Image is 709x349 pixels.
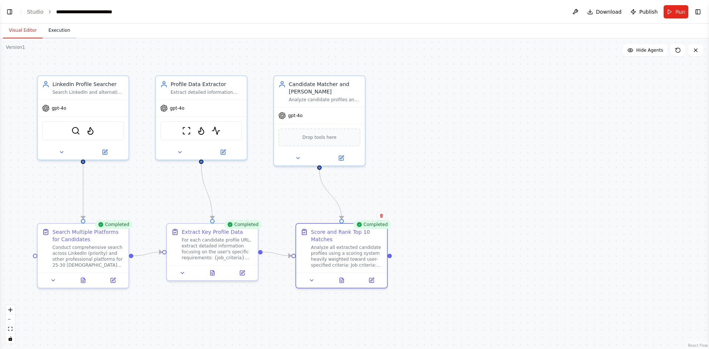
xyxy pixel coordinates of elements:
[52,81,124,88] div: LinkedIn Profile Searcher
[68,276,99,285] button: View output
[320,154,362,162] button: Open in side panel
[86,126,95,135] img: FirecrawlSearchTool
[623,44,668,56] button: Hide Agents
[79,164,87,219] g: Edge from fb72b0df-9dc5-436c-9cb0-26b880c885e2 to 02b9cbf9-fc08-4213-9340-8e3d006ea171
[353,220,391,229] div: Completed
[95,220,132,229] div: Completed
[52,89,124,95] div: Search LinkedIn and alternative platforms for 25-30 [DEMOGRAPHIC_DATA] professionals in {city} ma...
[636,47,663,53] span: Hide Agents
[171,89,242,95] div: Extract detailed information from each candidate profile URL, capturing: LinkedIn profile URL, wo...
[289,97,360,103] div: Analyze candidate profiles and calculate compatibility scores heavily weighted toward the user's ...
[182,228,243,236] div: Extract Key Profile Data
[37,75,129,160] div: LinkedIn Profile SearcherSearch LinkedIn and alternative platforms for 25-30 [DEMOGRAPHIC_DATA] p...
[693,7,703,17] button: Show right sidebar
[311,244,383,268] div: Analyze all extracted candidate profiles using a scoring system heavily weighted toward user-spec...
[6,44,25,50] div: Version 1
[664,5,688,18] button: Run
[3,23,42,38] button: Visual Editor
[584,5,625,18] button: Download
[100,276,126,285] button: Open in side panel
[202,148,244,157] button: Open in side panel
[52,228,124,243] div: Search Multiple Platforms for Candidates
[52,244,124,268] div: Conduct comprehensive search across LinkedIn (priority) and other professional platforms for 25-3...
[688,343,708,348] a: React Flow attribution
[6,305,15,315] button: zoom in
[229,268,255,277] button: Open in side panel
[639,8,658,16] span: Publish
[42,23,76,38] button: Execution
[182,237,253,261] div: For each candidate profile URL, extract detailed information focusing on the user's specific requ...
[197,268,228,277] button: View output
[675,8,685,16] span: Run
[288,113,302,119] span: gpt-4o
[359,276,384,285] button: Open in side panel
[596,8,622,16] span: Download
[171,81,242,88] div: Profile Data Extractor
[224,220,261,229] div: Completed
[311,228,383,243] div: Score and Rank Top 10 Matches
[326,276,357,285] button: View output
[27,9,44,15] a: Studio
[52,105,66,111] span: gpt-4o
[6,324,15,334] button: fit view
[155,75,247,160] div: Profile Data ExtractorExtract detailed information from each candidate profile URL, capturing: Li...
[6,315,15,324] button: zoom out
[4,7,15,17] button: Show left sidebar
[182,126,191,135] img: ScrapeWebsiteTool
[295,223,388,288] div: CompletedScore and Rank Top 10 MatchesAnalyze all extracted candidate profiles using a scoring sy...
[198,164,216,219] g: Edge from 2614b3e9-8c63-44d0-9296-f1c2d839b1e4 to bdd483f2-f5e2-4d29-a49c-1e4fe9ce466a
[166,223,258,281] div: CompletedExtract Key Profile DataFor each candidate profile URL, extract detailed information foc...
[71,126,80,135] img: SerperDevTool
[289,81,360,95] div: Candidate Matcher and [PERSON_NAME]
[27,8,126,16] nav: breadcrumb
[37,223,129,288] div: CompletedSearch Multiple Platforms for CandidatesConduct comprehensive search across LinkedIn (pr...
[273,75,366,166] div: Candidate Matcher and [PERSON_NAME]Analyze candidate profiles and calculate compatibility scores ...
[6,305,15,343] div: React Flow controls
[316,170,345,219] g: Edge from a7a6c98b-5239-4620-973f-7fdbd8db80d3 to 5483feac-1892-436c-9322-26819922c2a2
[6,334,15,343] button: toggle interactivity
[84,148,126,157] button: Open in side panel
[170,105,184,111] span: gpt-4o
[133,249,162,260] g: Edge from 02b9cbf9-fc08-4213-9340-8e3d006ea171 to bdd483f2-f5e2-4d29-a49c-1e4fe9ce466a
[263,249,291,260] g: Edge from bdd483f2-f5e2-4d29-a49c-1e4fe9ce466a to 5483feac-1892-436c-9322-26819922c2a2
[197,126,206,135] img: FirecrawlScrapeWebsiteTool
[377,211,386,220] button: Delete node
[302,134,337,141] span: Drop tools here
[212,126,220,135] img: ScrapegraphScrapeTool
[627,5,661,18] button: Publish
